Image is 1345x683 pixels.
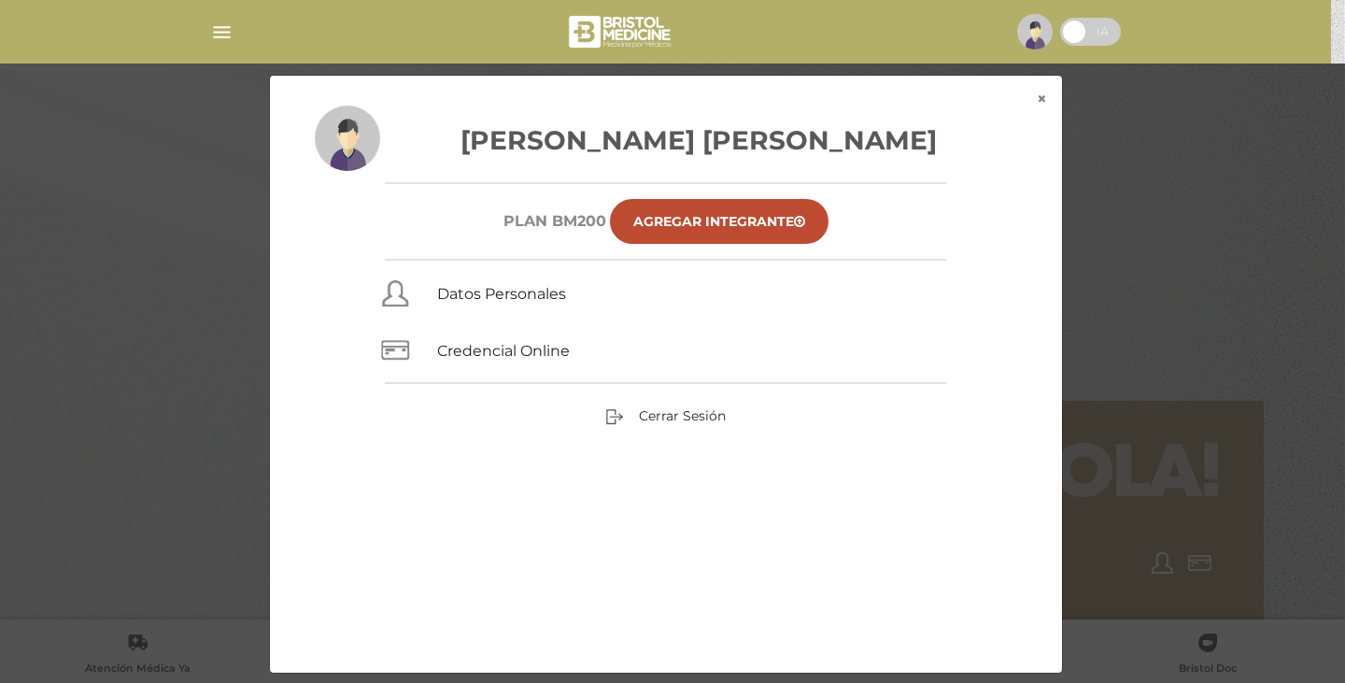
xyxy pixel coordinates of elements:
[605,407,624,426] img: sign-out.png
[315,121,1017,160] h3: [PERSON_NAME] [PERSON_NAME]
[610,199,828,244] a: Agregar Integrante
[1017,14,1053,50] img: profile-placeholder.svg
[437,342,570,360] a: Credencial Online
[503,212,606,230] h6: Plan BM200
[1022,76,1062,122] button: ×
[315,106,380,171] img: profile-placeholder.svg
[437,285,566,303] a: Datos Personales
[566,9,677,54] img: bristol-medicine-blanco.png
[639,407,726,424] span: Cerrar Sesión
[210,21,234,44] img: Cober_menu-lines-white.svg
[605,407,726,424] a: Cerrar Sesión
